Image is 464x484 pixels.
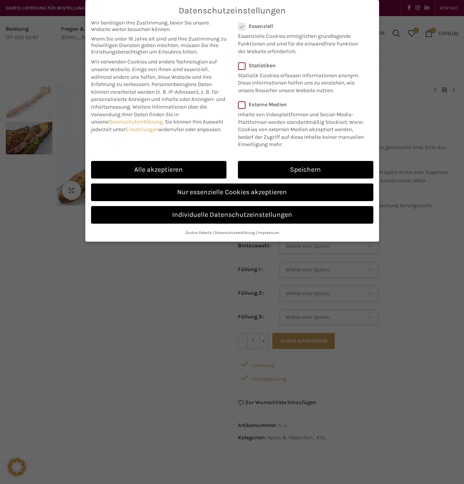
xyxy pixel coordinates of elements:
span: Weitere Informationen über die Verwendung Ihrer Daten finden Sie in unserer . [91,104,207,125]
p: Essenzielle Cookies ermöglichen grundlegende Funktionen und sind für die einwandfreie Funktion de... [238,29,363,55]
a: Alle akzeptieren [91,161,226,179]
p: Inhalte von Videoplattformen und Social-Media-Plattformen werden standardmäßig blockiert. Wenn Co... [238,108,368,148]
p: Statistik Cookies erfassen Informationen anonym. Diese Informationen helfen uns zu verstehen, wie... [238,69,363,94]
label: Externe Medien [238,101,368,108]
a: Datenschutzerklärung [109,119,163,125]
span: Wenn Sie unter 16 Jahre alt sind und Ihre Zustimmung zu freiwilligen Diensten geben möchten, müss... [91,36,226,55]
a: Individuelle Datenschutzeinstellungen [91,206,373,224]
a: Datenschutzerklärung [215,230,255,235]
a: Nur essenzielle Cookies akzeptieren [91,184,373,201]
a: Cookie-Details [185,230,212,235]
span: Sie können Ihre Auswahl jederzeit unter widerrufen oder anpassen. [91,119,223,133]
span: Personenbezogene Daten können verarbeitet werden (z. B. IP-Adressen), z. B. für personalisierte A... [91,81,225,110]
span: Datenschutzeinstellungen [179,6,286,16]
a: Impressum [258,230,279,235]
label: Essenziell [238,23,363,29]
span: Wir benötigen Ihre Zustimmung, bevor Sie unsere Website weiter besuchen können. [91,19,226,32]
a: Einstellungen [125,126,158,133]
a: Speichern [238,161,373,179]
span: Wir verwenden Cookies und andere Technologien auf unserer Website. Einige von ihnen sind essenzie... [91,58,217,88]
label: Statistiken [238,62,363,69]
